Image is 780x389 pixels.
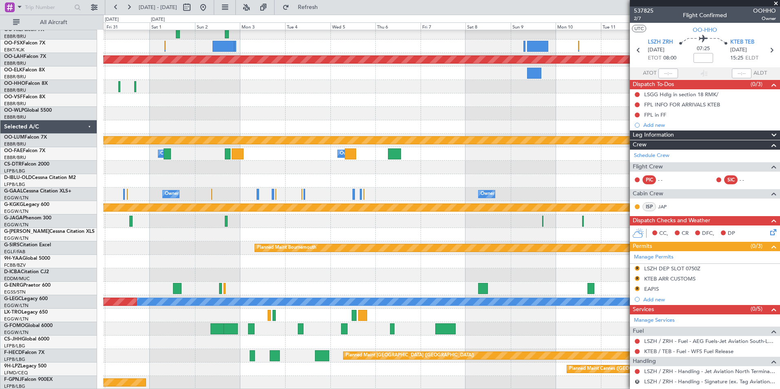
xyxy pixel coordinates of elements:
[481,188,494,200] div: Owner
[285,22,330,30] div: Tue 4
[4,364,20,369] span: 9H-LPZ
[4,249,25,255] a: EGLF/FAB
[4,208,29,214] a: EGGW/LTN
[4,162,49,167] a: CS-DTRFalcon 2000
[4,108,24,113] span: OO-WLP
[4,135,47,140] a: OO-LUMFalcon 7X
[4,356,25,362] a: LFPB/LBG
[421,22,466,30] div: Fri 7
[633,140,647,150] span: Crew
[643,296,776,303] div: Add new
[644,91,718,98] div: LSGG Hdlg in section 18 RMK/
[4,148,45,153] a: OO-FAEFalcon 7X
[643,69,656,77] span: ATOT
[753,69,767,77] span: ALDT
[634,15,654,22] span: 2/7
[751,242,762,250] span: (0/3)
[4,202,49,207] a: G-KGKGLegacy 600
[4,316,29,322] a: EGGW/LTN
[105,22,150,30] div: Fri 31
[4,41,23,46] span: OO-FSX
[291,4,325,10] span: Refresh
[4,329,29,336] a: EGGW/LTN
[511,22,556,30] div: Sun 9
[4,370,28,376] a: LFMD/CEQ
[648,38,673,46] span: LSZH ZRH
[740,176,758,183] div: - -
[4,276,30,282] a: EDDM/MUC
[4,337,22,342] span: CS-JHH
[663,54,676,62] span: 08:00
[753,7,776,15] span: OOHHO
[634,7,654,15] span: 537825
[643,175,656,184] div: PIC
[635,266,640,271] button: R
[4,364,47,369] a: 9H-LPZLegacy 500
[4,189,23,194] span: G-GAAL
[633,130,674,140] span: Leg Information
[643,202,656,211] div: ISP
[4,114,26,120] a: EBBR/BRU
[4,296,48,301] a: G-LEGCLegacy 600
[4,296,22,301] span: G-LEGC
[4,323,25,328] span: G-FOMO
[4,310,22,315] span: LX-TRO
[658,176,676,183] div: - -
[633,242,652,251] span: Permits
[4,95,23,99] span: OO-VSF
[724,175,738,184] div: SIC
[4,222,29,228] a: EGGW/LTN
[633,305,654,314] span: Services
[4,216,23,221] span: G-JAGA
[4,95,45,99] a: OO-VSFFalcon 8X
[4,175,76,180] a: D-IBLU-OLDCessna Citation M2
[4,310,48,315] a: LX-TROLegacy 650
[4,81,48,86] a: OO-HHOFalcon 8X
[4,101,26,107] a: EBBR/BRU
[330,22,376,30] div: Wed 5
[682,230,689,238] span: CR
[658,203,676,210] a: JAP
[683,11,727,20] div: Flight Confirmed
[644,265,700,272] div: LSZH DEP SLOT 0750Z
[648,54,661,62] span: ETOT
[644,378,776,385] a: LSZH / ZRH - Handling - Signature (ex. Tag Aviation) LSGG / GVA
[745,54,758,62] span: ELDT
[4,175,32,180] span: D-IBLU-OLD
[644,111,666,118] div: FPL in FF
[4,243,20,248] span: G-SIRS
[634,253,674,261] a: Manage Permits
[659,230,668,238] span: CC,
[644,348,733,355] a: KTEB / TEB - Fuel - WFS Fuel Release
[4,162,22,167] span: CS-DTR
[240,22,285,30] div: Mon 3
[634,316,675,325] a: Manage Services
[150,22,195,30] div: Sat 1
[751,305,762,313] span: (0/5)
[4,54,24,59] span: OO-LAH
[257,242,316,254] div: Planned Maint Bournemouth
[633,327,644,336] span: Fuel
[751,80,762,88] span: (0/3)
[644,101,720,108] div: FPL INFO FOR ARRIVALS KTEB
[4,195,29,201] a: EGGW/LTN
[4,47,24,53] a: EBKT/KJK
[4,229,49,234] span: G-[PERSON_NAME]
[4,81,25,86] span: OO-HHO
[635,286,640,291] button: R
[730,46,747,54] span: [DATE]
[4,68,45,73] a: OO-ELKFalcon 8X
[4,243,51,248] a: G-SIRSCitation Excel
[4,303,29,309] a: EGGW/LTN
[702,230,714,238] span: DFC,
[4,33,26,40] a: EBBR/BRU
[4,54,46,59] a: OO-LAHFalcon 7X
[4,108,52,113] a: OO-WLPGlobal 5500
[644,338,776,345] a: LSZH / ZRH - Fuel - AEG Fuels-Jet Aviation South-LSZH/ZRH
[4,202,23,207] span: G-KGKG
[4,148,23,153] span: OO-FAE
[279,1,328,14] button: Refresh
[635,276,640,281] button: R
[633,216,710,225] span: Dispatch Checks and Weather
[644,368,776,375] a: LSZH / ZRH - Handling - Jet Aviation North Terminal LSZH / ZRH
